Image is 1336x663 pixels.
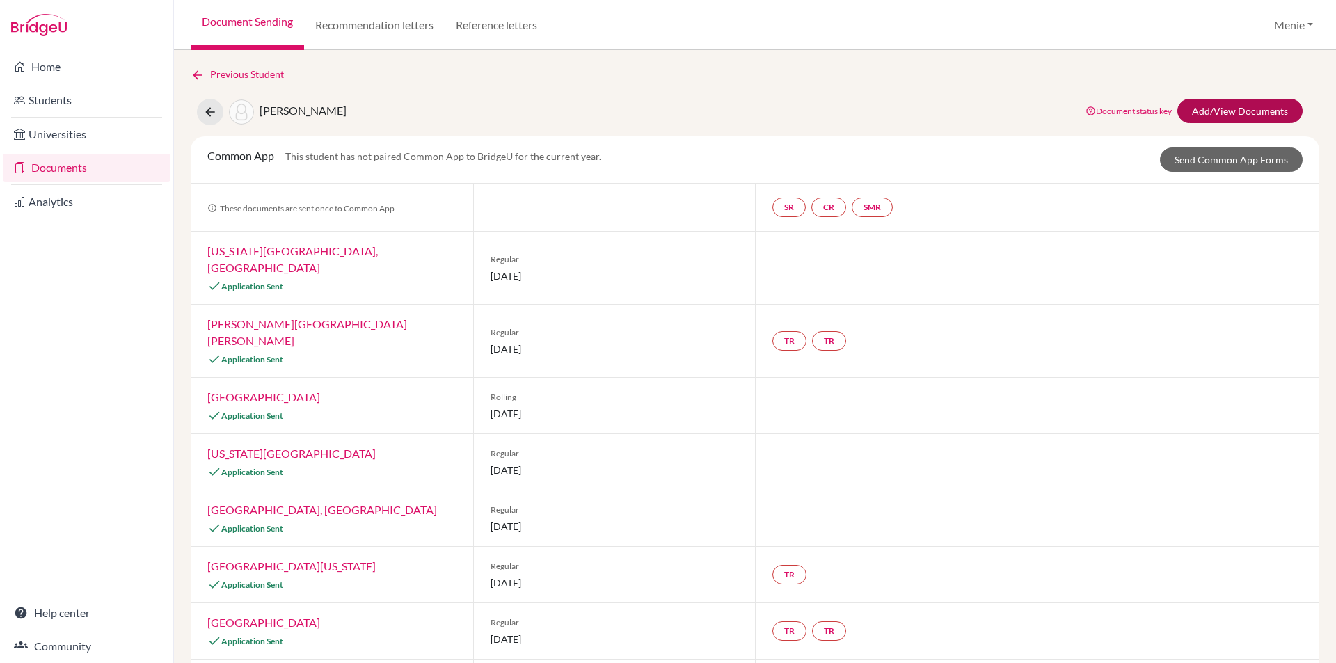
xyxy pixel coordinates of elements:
a: TR [772,565,806,584]
a: Add/View Documents [1177,99,1303,123]
a: [GEOGRAPHIC_DATA] [207,616,320,629]
span: Regular [491,253,739,266]
span: Application Sent [221,636,283,646]
a: SR [772,198,806,217]
span: [DATE] [491,342,739,356]
a: Help center [3,599,170,627]
span: [DATE] [491,406,739,421]
a: Community [3,632,170,660]
a: TR [772,621,806,641]
span: [DATE] [491,269,739,283]
span: Regular [491,326,739,339]
a: TR [772,331,806,351]
a: [GEOGRAPHIC_DATA][US_STATE] [207,559,376,573]
span: Application Sent [221,354,283,365]
a: SMR [852,198,893,217]
span: Regular [491,560,739,573]
span: [DATE] [491,519,739,534]
span: Application Sent [221,467,283,477]
span: [PERSON_NAME] [260,104,347,117]
span: Regular [491,504,739,516]
a: Universities [3,120,170,148]
span: [DATE] [491,575,739,590]
a: TR [812,621,846,641]
span: Regular [491,616,739,629]
span: Application Sent [221,410,283,421]
a: [US_STATE][GEOGRAPHIC_DATA], [GEOGRAPHIC_DATA] [207,244,378,274]
a: [GEOGRAPHIC_DATA] [207,390,320,404]
a: Send Common App Forms [1160,147,1303,172]
span: Rolling [491,391,739,404]
a: Home [3,53,170,81]
span: [DATE] [491,463,739,477]
a: CR [811,198,846,217]
span: Application Sent [221,281,283,291]
img: Bridge-U [11,14,67,36]
a: Previous Student [191,67,295,82]
span: Application Sent [221,580,283,590]
span: Application Sent [221,523,283,534]
span: Common App [207,149,274,162]
span: Regular [491,447,739,460]
button: Menie [1268,12,1319,38]
a: [US_STATE][GEOGRAPHIC_DATA] [207,447,376,460]
span: [DATE] [491,632,739,646]
a: Analytics [3,188,170,216]
a: [GEOGRAPHIC_DATA], [GEOGRAPHIC_DATA] [207,503,437,516]
a: [PERSON_NAME][GEOGRAPHIC_DATA][PERSON_NAME] [207,317,407,347]
span: This student has not paired Common App to BridgeU for the current year. [285,150,601,162]
span: These documents are sent once to Common App [207,203,395,214]
a: Documents [3,154,170,182]
a: Document status key [1085,106,1172,116]
a: Students [3,86,170,114]
a: TR [812,331,846,351]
